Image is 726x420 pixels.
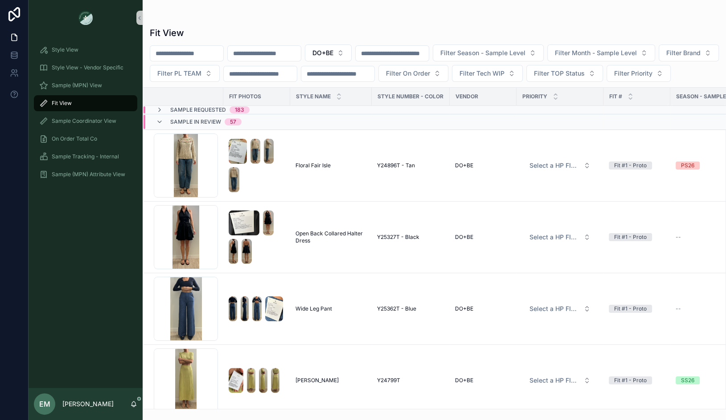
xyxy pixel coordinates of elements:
a: Open Back Collared Halter Dress [295,230,366,244]
div: 183 [235,106,244,113]
span: Sample Tracking - Internal [52,153,119,160]
span: Filter TOP Status [534,69,585,78]
span: Filter Season - Sample Level [440,48,525,57]
span: Sample (MPN) Attribute View [52,171,125,178]
a: Style View [34,42,137,58]
span: Vendor [455,93,478,100]
span: Select a HP FIT LEVEL [529,233,580,242]
a: Fit #1 - Proto [609,376,665,384]
button: Select Button [378,65,448,82]
span: Fit View [52,100,72,107]
img: App logo [78,11,93,25]
a: Screenshot-2025-09-02-at-3.09.15-PM.pngScreenshot-2025-09-02-at-3.09.12-PM.pngScreenshot-2025-09-... [229,296,285,321]
img: Screenshot-2025-09-02-at-3.09.12-PM.png [241,296,249,321]
a: Select Button [522,157,598,174]
a: Select Button [522,300,598,317]
button: Select Button [522,301,598,317]
div: Fit #1 - Proto [614,233,647,241]
span: PRIORITY [522,93,547,100]
span: Style View [52,46,78,53]
span: STYLE NAME [296,93,331,100]
a: [PERSON_NAME] [295,377,366,384]
div: Fit #1 - Proto [614,162,647,170]
a: Sample (MPN) View [34,77,137,93]
span: Select a HP FIT LEVEL [529,376,580,385]
span: Filter PL TEAM [157,69,201,78]
a: DO+BE [455,234,511,241]
span: Filter Tech WIP [459,69,505,78]
a: Sample Tracking - Internal [34,149,137,165]
button: Select Button [305,44,352,61]
a: Y24896T - Tan [377,162,444,169]
span: Y25362T - Blue [377,305,416,312]
a: DO+BE [455,305,511,312]
span: -- [676,305,681,312]
span: Select a HP FIT LEVEL [529,161,580,170]
button: Select Button [150,65,220,82]
img: Screenshot-2025-09-03-at-12.56.28-PM.png [242,239,252,264]
a: Sample Coordinator View [34,113,137,129]
button: Select Button [522,157,598,174]
button: Select Button [452,65,523,82]
span: Filter On Order [386,69,430,78]
a: Sample (MPN) Attribute View [34,166,137,182]
span: Y24799T [377,377,400,384]
img: Screenshot-2025-09-02-at-9.19.30-AM.png [229,368,243,393]
img: Screenshot-2025-09-02-at-9.19.41-AM.png [247,368,255,393]
span: DO+BE [455,305,473,312]
img: Screenshot-2025-09-02-at-3.09.08-PM.png [252,296,262,321]
a: Fit #1 - Proto [609,305,665,313]
button: Select Button [522,229,598,245]
img: Screenshot-2025-09-02-at-9.19.46-AM.png [271,368,279,393]
a: Y25362T - Blue [377,305,444,312]
div: PS26 [681,162,694,170]
span: Sample (MPN) View [52,82,102,89]
a: Wide Leg Pant [295,305,366,312]
div: scrollable content [29,36,143,388]
span: Filter Brand [666,48,701,57]
span: Fit # [609,93,622,100]
span: Floral Fair Isle [295,162,331,169]
span: -- [676,234,681,241]
span: On Order Total Co [52,135,97,142]
div: 57 [230,118,236,125]
a: DO+BE [455,162,511,169]
div: Fit #1 - Proto [614,376,647,384]
a: Select Button [522,372,598,389]
img: Screenshot-2025-09-04-at-9.30.42-AM.png [229,167,239,192]
img: Screenshot-2025-09-03-at-12.56.25-PM.png [229,239,238,264]
span: Filter Priority [614,69,652,78]
span: DO+BE [455,234,473,241]
a: Fit #1 - Proto [609,162,665,170]
a: Floral Fair Isle [295,162,366,169]
img: Screenshot-2025-09-04-at-9.30.34-AM.png [229,139,247,164]
h1: Fit View [150,27,184,39]
button: Select Button [526,65,603,82]
img: Screenshot-2025-09-04-at-9.30.37-AM.png [250,139,260,164]
a: Y25327T - Black [377,234,444,241]
span: Select a HP FIT LEVEL [529,304,580,313]
p: [PERSON_NAME] [62,400,114,408]
a: Fit #1 - Proto [609,233,665,241]
button: Select Button [433,44,544,61]
button: Select Button [547,44,655,61]
button: Select Button [522,372,598,388]
img: Screenshot-2025-09-03-at-12.56.19-PM.png [229,210,259,235]
button: Select Button [607,65,671,82]
span: Y24896T - Tan [377,162,415,169]
span: Filter Month - Sample Level [555,48,637,57]
img: Screenshot-2025-09-02-at-3.09.05-PM.png [265,296,283,321]
span: Style Number - Color [377,93,443,100]
a: On Order Total Co [34,131,137,147]
span: Sample Requested [170,106,226,113]
a: Style View - Vendor Specific [34,60,137,76]
img: Screenshot-2025-09-02-at-3.09.15-PM.png [229,296,237,321]
span: Style View - Vendor Specific [52,64,123,71]
a: Screenshot-2025-09-02-at-9.19.30-AM.pngScreenshot-2025-09-02-at-9.19.41-AM.pngScreenshot-2025-09-... [229,368,285,393]
img: Screenshot-2025-09-02-at-9.19.43-AM.png [259,368,267,393]
span: Fit Photos [229,93,261,100]
span: DO+BE [455,162,473,169]
button: Select Button [659,44,719,61]
span: Sample Coordinator View [52,117,116,125]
